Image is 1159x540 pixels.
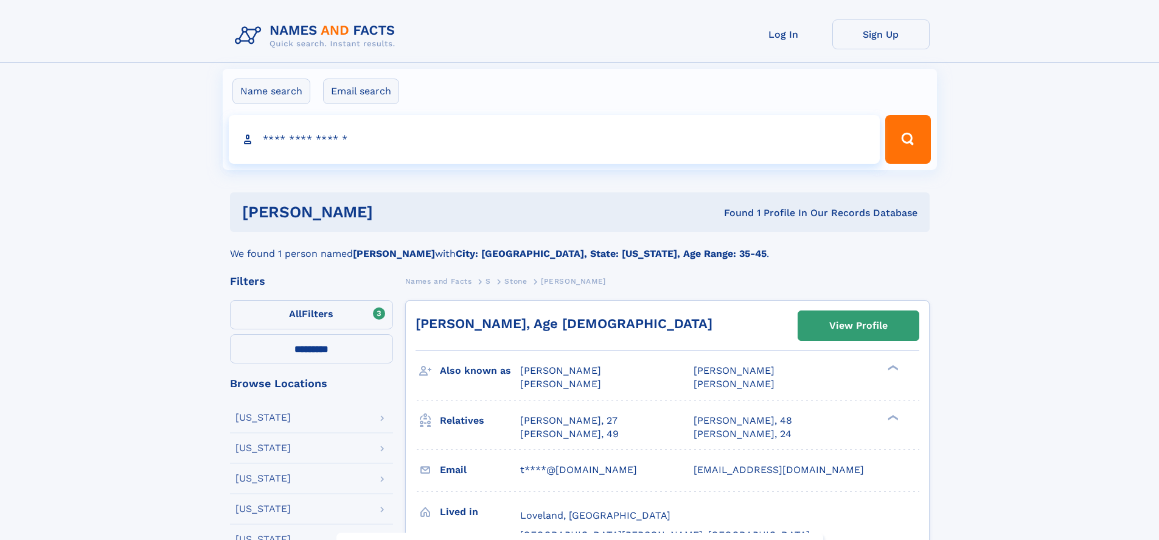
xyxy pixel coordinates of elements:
[520,414,618,427] a: [PERSON_NAME], 27
[230,232,930,261] div: We found 1 person named with .
[548,206,917,220] div: Found 1 Profile In Our Records Database
[486,277,491,286] span: S
[829,312,888,340] div: View Profile
[486,273,491,289] a: S
[456,248,767,259] b: City: [GEOGRAPHIC_DATA], State: [US_STATE], Age Range: 35-45
[230,378,393,389] div: Browse Locations
[504,273,527,289] a: Stone
[832,19,930,49] a: Sign Up
[885,364,899,372] div: ❯
[440,410,520,431] h3: Relatives
[235,474,291,483] div: [US_STATE]
[520,378,601,390] span: [PERSON_NAME]
[353,248,435,259] b: [PERSON_NAME]
[440,360,520,381] h3: Also known as
[798,311,919,340] a: View Profile
[235,413,291,423] div: [US_STATE]
[440,460,520,480] h3: Email
[504,277,527,286] span: Stone
[520,510,670,521] span: Loveland, [GEOGRAPHIC_DATA]
[230,276,393,287] div: Filters
[735,19,832,49] a: Log In
[232,79,310,104] label: Name search
[885,413,899,421] div: ❯
[541,277,606,286] span: [PERSON_NAME]
[520,365,601,376] span: [PERSON_NAME]
[230,19,405,52] img: Logo Names and Facts
[416,316,712,331] a: [PERSON_NAME], Age [DEMOGRAPHIC_DATA]
[694,414,792,427] a: [PERSON_NAME], 48
[235,504,291,514] div: [US_STATE]
[242,205,549,220] h1: [PERSON_NAME]
[229,115,880,164] input: search input
[885,115,930,164] button: Search Button
[289,308,302,320] span: All
[694,378,774,390] span: [PERSON_NAME]
[694,427,792,441] a: [PERSON_NAME], 24
[323,79,399,104] label: Email search
[694,365,774,376] span: [PERSON_NAME]
[405,273,472,289] a: Names and Facts
[235,443,291,453] div: [US_STATE]
[520,427,619,441] a: [PERSON_NAME], 49
[230,300,393,329] label: Filters
[694,464,864,475] span: [EMAIL_ADDRESS][DOMAIN_NAME]
[440,502,520,522] h3: Lived in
